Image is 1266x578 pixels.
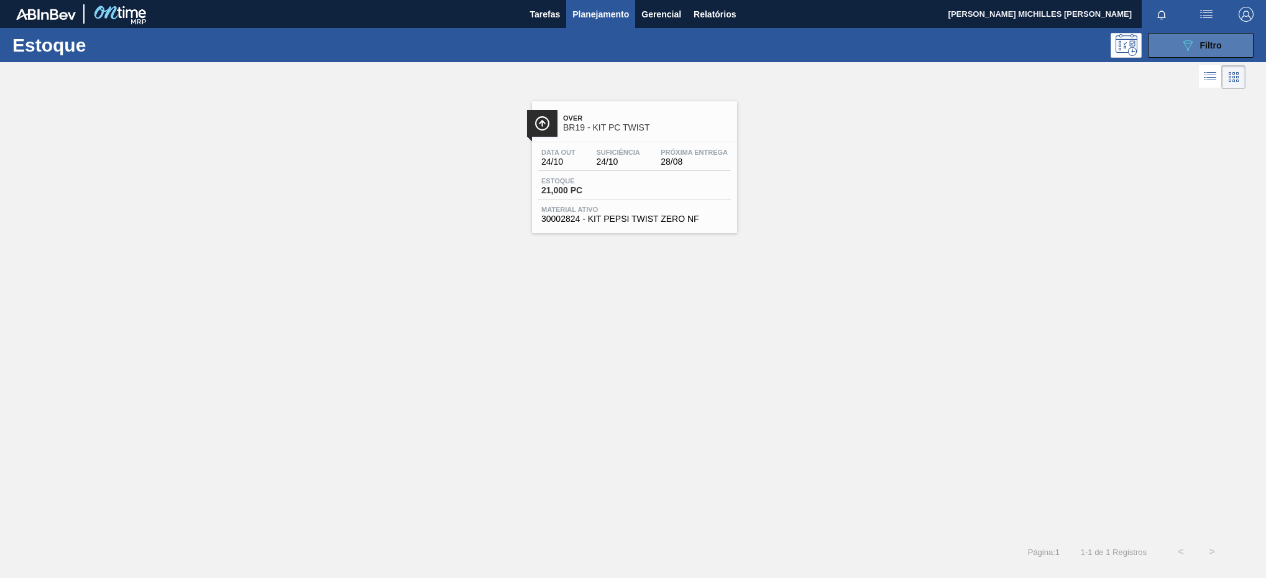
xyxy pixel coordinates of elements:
[661,157,728,167] span: 28/08
[16,9,76,20] img: TNhmsLtSVTkK8tSr43FrP2fwEKptu5GPRR3wAAAABJRU5ErkJggg==
[1200,40,1222,50] span: Filtro
[530,7,560,22] span: Tarefas
[1165,536,1196,567] button: <
[1028,548,1060,557] span: Página : 1
[1196,536,1227,567] button: >
[1199,7,1214,22] img: userActions
[694,7,736,22] span: Relatórios
[541,186,628,195] span: 21,000 PC
[661,149,728,156] span: Próxima Entrega
[572,7,629,22] span: Planejamento
[641,7,681,22] span: Gerencial
[541,157,576,167] span: 24/10
[523,92,743,233] a: ÍconeOverBR19 - KIT PC TWISTData out24/10Suficiência24/10Próxima Entrega28/08Estoque21,000 PCMate...
[541,149,576,156] span: Data out
[563,123,731,132] span: BR19 - KIT PC TWIST
[1239,7,1254,22] img: Logout
[1142,6,1181,23] button: Notificações
[1111,33,1142,58] div: Pogramando: nenhum usuário selecionado
[541,214,728,224] span: 30002824 - KIT PEPSI TWIST ZERO NF
[1148,33,1254,58] button: Filtro
[596,157,640,167] span: 24/10
[563,114,731,122] span: Over
[596,149,640,156] span: Suficiência
[1078,548,1147,557] span: 1 - 1 de 1 Registros
[534,116,550,131] img: Ícone
[541,206,728,213] span: Material ativo
[1222,65,1245,89] div: Visão em Cards
[1199,65,1222,89] div: Visão em Lista
[12,38,200,52] h1: Estoque
[541,177,628,185] span: Estoque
